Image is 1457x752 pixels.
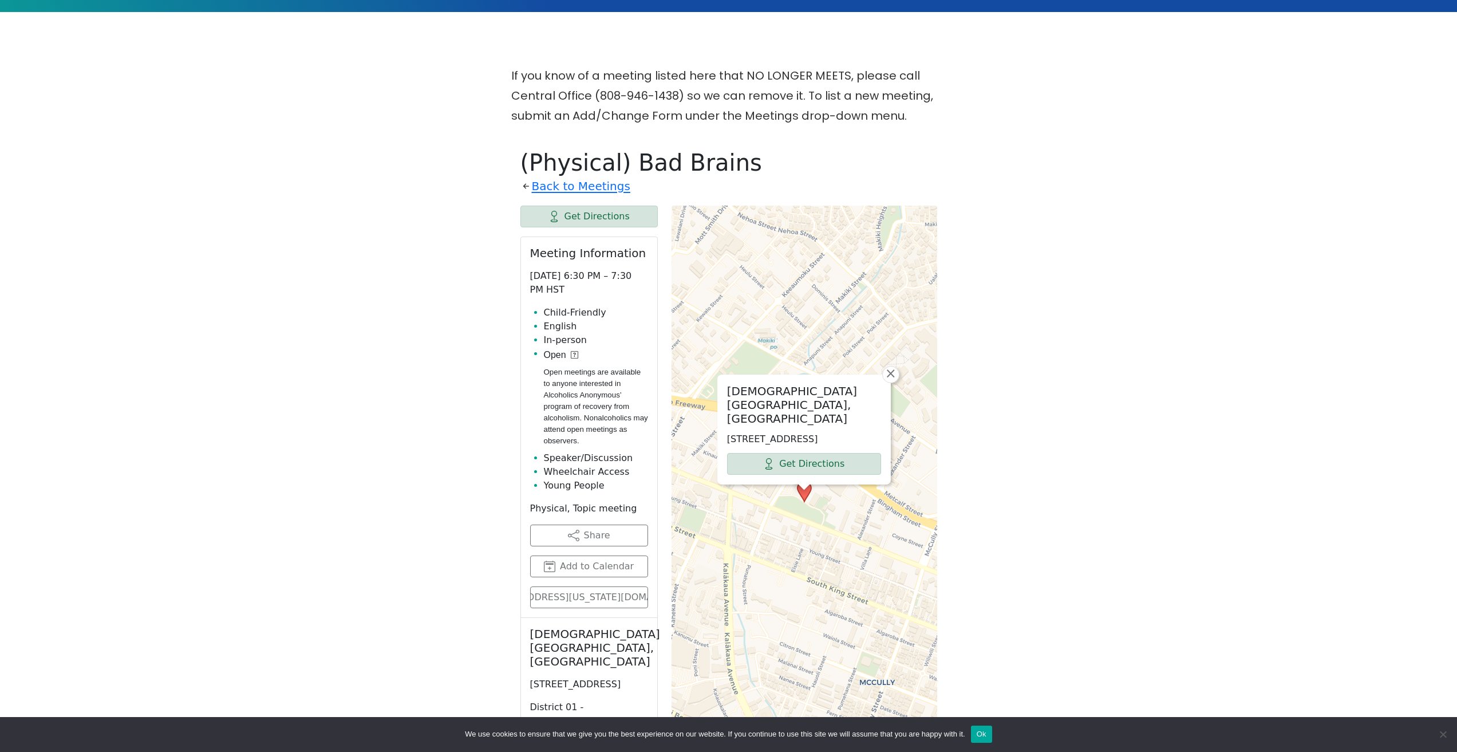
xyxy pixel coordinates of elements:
li: Wheelchair Access [544,465,648,479]
span: We use cookies to ensure that we give you the best experience on our website. If you continue to ... [465,729,965,740]
button: OpenOpen meetings are available to anyone interested in Alcoholics Anonymous’ program of recovery... [544,348,648,451]
span: Open [544,348,566,362]
a: Get Directions [520,206,658,227]
li: Child-Friendly [544,306,648,320]
small: Open meetings are available to anyone interested in Alcoholics Anonymous’ program of recovery fro... [544,367,648,447]
a: Get Directions [727,453,881,475]
h1: (Physical) Bad Brains [520,149,937,176]
p: [STREET_ADDRESS] [727,432,881,446]
h2: [DEMOGRAPHIC_DATA][GEOGRAPHIC_DATA], [GEOGRAPHIC_DATA] [727,384,881,426]
p: Physical, Topic meeting [530,502,648,515]
span: No [1437,729,1448,740]
button: Share [530,525,648,546]
a: Close popup [882,366,899,383]
p: District 01 - [GEOGRAPHIC_DATA] [530,700,648,728]
h2: Meeting Information [530,246,648,260]
p: If you know of a meeting listed here that NO LONGER MEETS, please call Central Office (808-946-14... [511,66,946,126]
p: [DATE] 6:30 PM – 7:30 PM HST [530,269,648,297]
li: In-person [544,333,648,347]
h2: [DEMOGRAPHIC_DATA][GEOGRAPHIC_DATA], [GEOGRAPHIC_DATA] [530,627,648,668]
li: Speaker/Discussion [544,451,648,465]
li: English [544,320,648,333]
a: Back to Meetings [532,176,630,196]
span: × [885,367,897,380]
button: Ok [971,726,992,743]
button: Add to Calendar [530,556,648,577]
p: [STREET_ADDRESS] [530,678,648,691]
a: [EMAIL_ADDRESS][US_STATE][DOMAIN_NAME] [530,586,648,608]
li: Young People [544,479,648,493]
